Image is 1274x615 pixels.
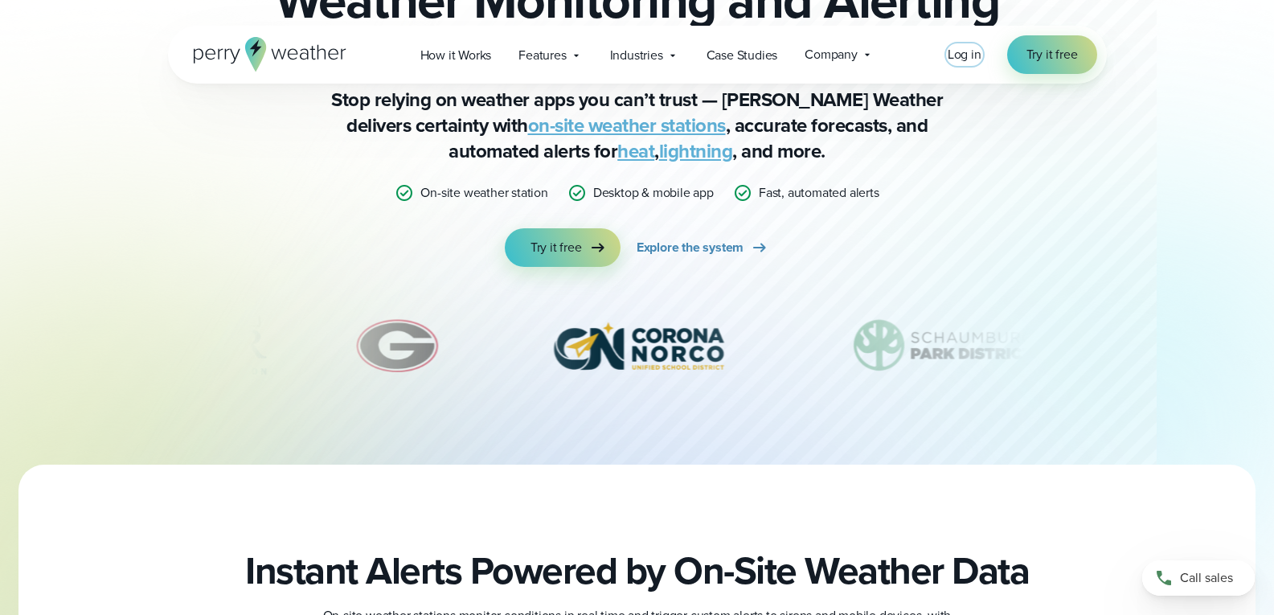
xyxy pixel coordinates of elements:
[593,183,714,203] p: Desktop & mobile app
[948,45,981,64] a: Log in
[637,238,744,257] span: Explore the system
[420,46,492,65] span: How it Works
[830,305,1059,386] img: Schaumburg-Park-District-1.svg
[1180,568,1233,588] span: Call sales
[349,305,448,386] div: 6 of 12
[659,137,733,166] a: lightning
[505,228,621,267] a: Try it free
[610,46,663,65] span: Industries
[617,137,654,166] a: heat
[830,305,1059,386] div: 8 of 12
[948,45,981,64] span: Log in
[524,305,752,386] div: 7 of 12
[316,87,959,164] p: Stop relying on weather apps you can’t trust — [PERSON_NAME] Weather delivers certainty with , ac...
[143,305,272,386] img: DPR-Construction.svg
[528,111,726,140] a: on-site weather stations
[1026,45,1078,64] span: Try it free
[707,46,778,65] span: Case Studies
[524,305,752,386] img: Corona-Norco-Unified-School-District.svg
[407,39,506,72] a: How it Works
[805,45,858,64] span: Company
[248,305,1026,394] div: slideshow
[349,305,448,386] img: University-of-Georgia.svg
[468,14,965,89] strong: You Can Actually Trust
[693,39,792,72] a: Case Studies
[1007,35,1097,74] a: Try it free
[143,305,272,386] div: 5 of 12
[1142,560,1255,596] a: Call sales
[420,183,547,203] p: On-site weather station
[518,46,566,65] span: Features
[637,228,769,267] a: Explore the system
[245,548,1029,593] h2: Instant Alerts Powered by On-Site Weather Data
[530,238,582,257] span: Try it free
[759,183,879,203] p: Fast, automated alerts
